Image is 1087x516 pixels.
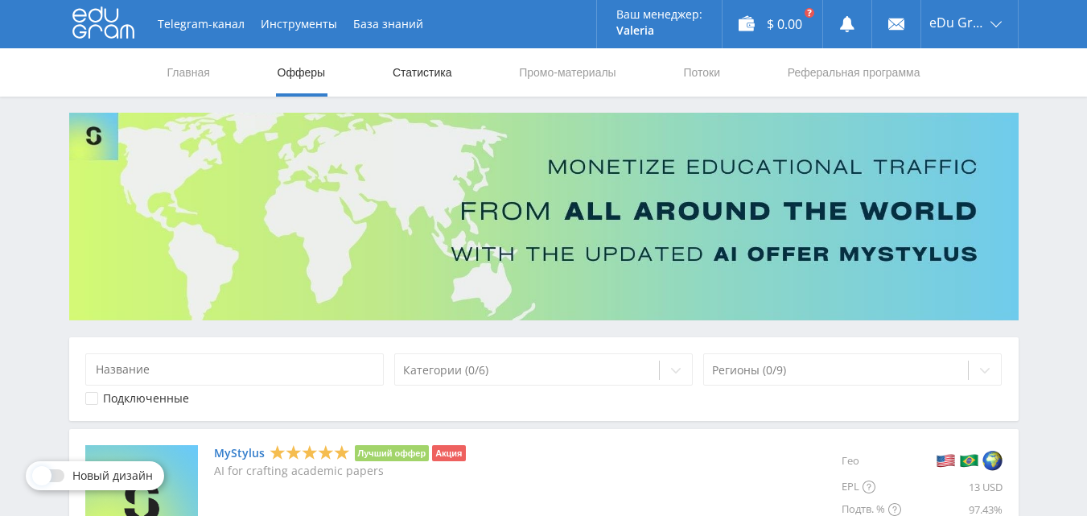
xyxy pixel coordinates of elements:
div: 5 Stars [270,444,350,461]
p: Valeria [616,24,702,37]
p: AI for crafting academic papers [214,464,466,477]
div: EPL [842,476,901,498]
li: Лучший оффер [355,445,430,461]
img: Banner [69,113,1019,320]
span: Новый дизайн [72,469,153,482]
p: Ваш менеджер: [616,8,702,21]
span: eDu Group [929,16,986,29]
a: Главная [166,48,212,97]
div: Подключенные [103,392,189,405]
a: Офферы [276,48,327,97]
div: 13 USD [901,476,1003,498]
a: Реферальная программа [786,48,922,97]
a: Промо-материалы [517,48,617,97]
a: Потоки [681,48,722,97]
input: Название [85,353,385,386]
div: Гео [842,445,901,476]
a: MyStylus [214,447,265,460]
a: Статистика [391,48,454,97]
li: Акция [432,445,465,461]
